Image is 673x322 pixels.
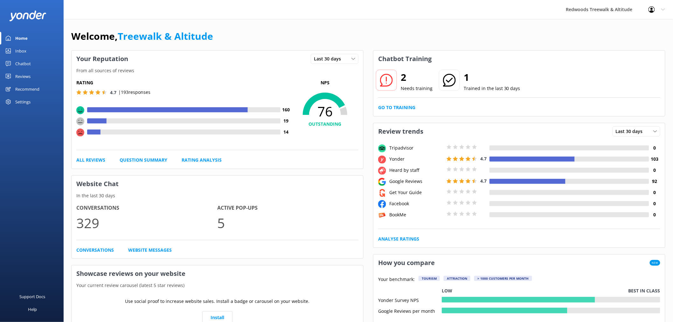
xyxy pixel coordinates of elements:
span: Last 30 days [314,55,345,62]
a: All Reviews [76,157,105,164]
p: From all sources of reviews [72,67,363,74]
div: Home [15,32,28,45]
div: Yonder [388,156,445,163]
div: > 1000 customers per month [474,276,532,281]
h4: 160 [281,106,292,113]
h5: Rating [76,79,292,86]
h4: 92 [649,178,660,185]
p: 329 [76,212,218,234]
span: New [650,260,660,266]
div: Attraction [444,276,470,281]
a: Question Summary [120,157,167,164]
h2: 1 [464,70,520,85]
p: Use social proof to increase website sales. Install a badge or carousel on your website. [125,298,310,305]
div: Get Your Guide [388,189,445,196]
p: NPS [292,79,358,86]
h4: 103 [649,156,660,163]
p: Trained in the last 30 days [464,85,520,92]
h4: 0 [649,144,660,151]
a: Analyse Ratings [378,235,419,242]
div: Help [28,303,37,316]
div: Facebook [388,200,445,207]
div: Google Reviews [388,178,445,185]
p: 5 [218,212,359,234]
h4: Conversations [76,204,218,212]
h3: Review trends [373,123,428,140]
h4: 0 [649,167,660,174]
p: Your benchmark: [378,276,415,283]
div: Tripadvisor [388,144,445,151]
h4: 0 [649,211,660,218]
h4: 19 [281,117,292,124]
div: Recommend [15,83,39,95]
a: Treewalk & Altitude [118,30,213,43]
h3: Chatbot Training [373,51,436,67]
span: Last 30 days [616,128,647,135]
span: 4.7 [480,178,487,184]
a: Go to Training [378,104,415,111]
span: 76 [292,103,358,119]
h4: 0 [649,200,660,207]
img: yonder-white-logo.png [10,10,46,21]
div: BookMe [388,211,445,218]
div: Chatbot [15,57,31,70]
div: Inbox [15,45,26,57]
p: Your current review carousel (latest 5 star reviews) [72,282,363,289]
a: Rating Analysis [182,157,222,164]
h3: Website Chat [72,176,363,192]
div: Reviews [15,70,31,83]
h3: Showcase reviews on your website [72,265,363,282]
h3: How you compare [373,255,440,271]
p: | 193 responses [118,89,150,96]
h3: Your Reputation [72,51,133,67]
a: Website Messages [128,247,172,254]
p: Best in class [628,287,660,294]
div: Settings [15,95,31,108]
h4: OUTSTANDING [292,121,358,128]
p: Low [442,287,452,294]
div: Google Reviews per month [378,308,442,313]
div: Heard by staff [388,167,445,174]
h4: Active Pop-ups [218,204,359,212]
h2: 2 [401,70,433,85]
p: In the last 30 days [72,192,363,199]
p: Needs training [401,85,433,92]
h4: 0 [649,189,660,196]
div: Support Docs [20,290,45,303]
span: 4.7 [110,89,116,95]
h1: Welcome, [71,29,213,44]
span: 4.7 [480,156,487,162]
div: Tourism [419,276,440,281]
h4: 14 [281,129,292,136]
a: Conversations [76,247,114,254]
div: Yonder Survey NPS [378,297,442,303]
